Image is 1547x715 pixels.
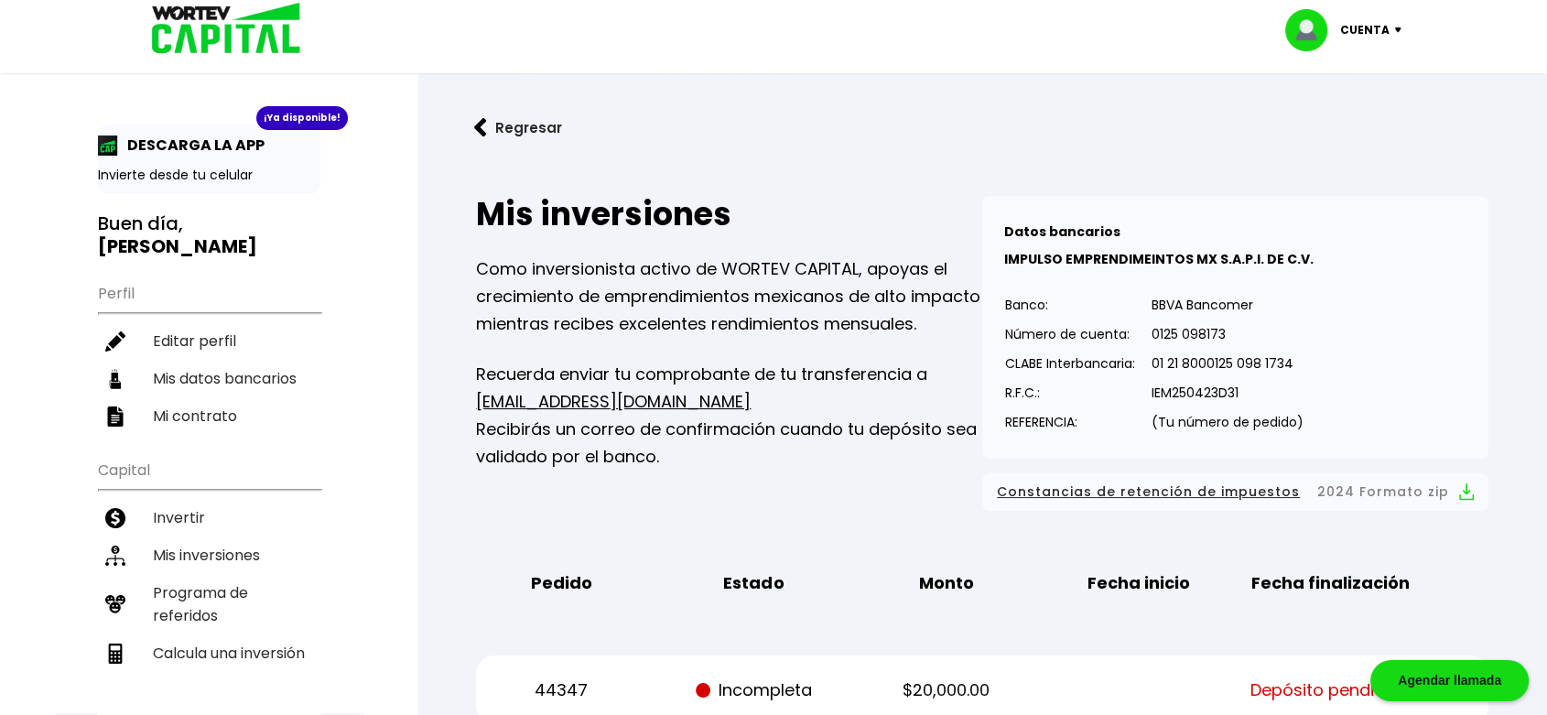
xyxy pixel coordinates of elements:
img: inversiones-icon.6695dc30.svg [105,546,125,566]
img: icon-down [1390,27,1414,33]
p: BBVA Bancomer [1152,291,1304,319]
a: Editar perfil [98,322,320,360]
b: Estado [723,569,784,597]
p: 01 21 8000125 098 1734 [1152,350,1304,377]
a: Mis datos bancarios [98,360,320,397]
b: [PERSON_NAME] [98,233,257,259]
b: Datos bancarios [1004,222,1120,241]
span: Constancias de retención de impuestos [997,481,1300,504]
img: app-icon [98,135,118,156]
p: Número de cuenta: [1005,320,1135,348]
a: Mi contrato [98,397,320,435]
div: ¡Ya disponible! [256,106,348,130]
b: Pedido [531,569,592,597]
span: Depósito pendiente [1250,677,1411,704]
p: CLABE Interbancaria: [1005,350,1135,377]
div: Agendar llamada [1370,660,1529,701]
p: 44347 [481,677,643,704]
p: Banco: [1005,291,1135,319]
img: editar-icon.952d3147.svg [105,331,125,352]
h3: Buen día, [98,212,320,258]
a: [EMAIL_ADDRESS][DOMAIN_NAME] [476,390,751,413]
p: Invierte desde tu celular [98,166,320,185]
p: Recuerda enviar tu comprobante de tu transferencia a Recibirás un correo de confirmación cuando t... [476,361,982,471]
img: invertir-icon.b3b967d7.svg [105,508,125,528]
a: Invertir [98,499,320,536]
img: contrato-icon.f2db500c.svg [105,406,125,427]
b: Fecha inicio [1087,569,1190,597]
button: Regresar [447,103,590,152]
p: IEM250423D31 [1152,379,1304,406]
h2: Mis inversiones [476,196,982,233]
img: recomiendanos-icon.9b8e9327.svg [105,594,125,614]
img: profile-image [1285,9,1340,51]
b: Fecha finalización [1251,569,1410,597]
p: REFERENCIA: [1005,408,1135,436]
img: flecha izquierda [474,118,487,137]
p: (Tu número de pedido) [1152,408,1304,436]
a: Calcula una inversión [98,634,320,672]
b: IMPULSO EMPRENDIMEINTOS MX S.A.P.I. DE C.V. [1004,250,1314,268]
p: Incompleta [673,677,835,704]
a: flecha izquierdaRegresar [447,103,1518,152]
p: Como inversionista activo de WORTEV CAPITAL, apoyas el crecimiento de emprendimientos mexicanos d... [476,255,982,338]
a: Programa de referidos [98,574,320,634]
button: Constancias de retención de impuestos2024 Formato zip [997,481,1474,504]
a: Mis inversiones [98,536,320,574]
img: datos-icon.10cf9172.svg [105,369,125,389]
img: calculadora-icon.17d418c4.svg [105,644,125,664]
b: Monto [918,569,973,597]
p: $20,000.00 [865,677,1027,704]
ul: Perfil [98,273,320,435]
p: 0125 098173 [1152,320,1304,348]
p: Cuenta [1340,16,1390,44]
p: R.F.C.: [1005,379,1135,406]
p: DESCARGA LA APP [118,134,265,157]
